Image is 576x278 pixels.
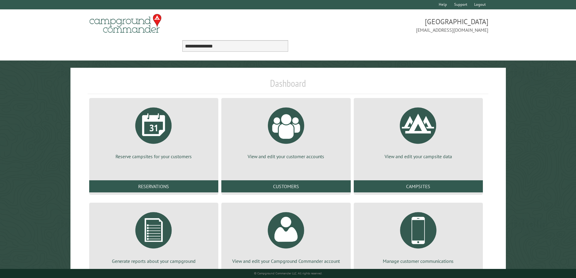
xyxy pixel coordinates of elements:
[288,17,489,34] span: [GEOGRAPHIC_DATA] [EMAIL_ADDRESS][DOMAIN_NAME]
[229,258,343,264] p: View and edit your Campground Commander account
[96,208,211,264] a: Generate reports about your campground
[229,208,343,264] a: View and edit your Campground Commander account
[96,103,211,160] a: Reserve campsites for your customers
[96,258,211,264] p: Generate reports about your campground
[96,153,211,160] p: Reserve campsites for your customers
[89,180,218,192] a: Reservations
[361,208,476,264] a: Manage customer communications
[229,103,343,160] a: View and edit your customer accounts
[88,12,163,35] img: Campground Commander
[354,180,483,192] a: Campsites
[221,180,350,192] a: Customers
[361,103,476,160] a: View and edit your campsite data
[361,153,476,160] p: View and edit your campsite data
[229,153,343,160] p: View and edit your customer accounts
[361,258,476,264] p: Manage customer communications
[254,271,322,275] small: © Campground Commander LLC. All rights reserved.
[88,77,489,94] h1: Dashboard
